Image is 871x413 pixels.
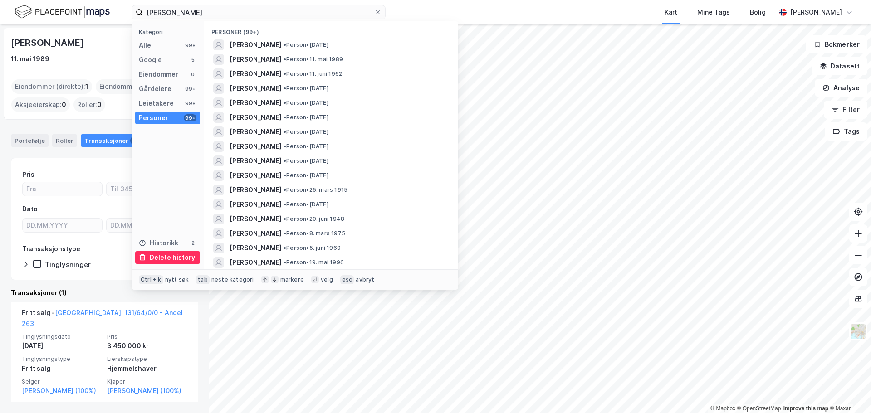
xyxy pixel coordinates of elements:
[284,99,328,107] span: Person • [DATE]
[62,99,66,110] span: 0
[284,172,328,179] span: Person • [DATE]
[11,35,85,50] div: [PERSON_NAME]
[850,323,867,340] img: Z
[73,97,105,112] div: Roller :
[284,244,286,251] span: •
[230,214,282,224] span: [PERSON_NAME]
[826,369,871,413] iframe: Chat Widget
[284,85,286,92] span: •
[340,275,354,284] div: esc
[321,276,333,283] div: velg
[22,309,183,327] a: [GEOGRAPHIC_DATA], 131/64/0/0 - Andel 263
[824,101,867,119] button: Filter
[230,112,282,123] span: [PERSON_NAME]
[737,405,781,412] a: OpenStreetMap
[230,185,282,195] span: [PERSON_NAME]
[143,5,374,19] input: Søk på adresse, matrikkel, gårdeiere, leietakere eller personer
[22,385,102,396] a: [PERSON_NAME] (100%)
[284,157,286,164] span: •
[284,99,286,106] span: •
[812,57,867,75] button: Datasett
[189,56,196,63] div: 5
[284,186,347,194] span: Person • 25. mars 1915
[230,97,282,108] span: [PERSON_NAME]
[23,182,102,196] input: Fra
[230,83,282,94] span: [PERSON_NAME]
[139,29,200,35] div: Kategori
[22,378,102,385] span: Selger
[11,287,198,298] div: Transaksjoner (1)
[139,40,151,51] div: Alle
[130,136,139,145] div: 1
[697,7,730,18] div: Mine Tags
[665,7,677,18] div: Kart
[284,41,328,49] span: Person • [DATE]
[815,79,867,97] button: Analyse
[107,219,186,232] input: DD.MM.YYYY
[284,259,286,266] span: •
[284,128,286,135] span: •
[284,56,286,63] span: •
[284,143,328,150] span: Person • [DATE]
[284,201,286,208] span: •
[284,215,286,222] span: •
[284,172,286,179] span: •
[284,70,342,78] span: Person • 11. juni 1962
[783,405,828,412] a: Improve this map
[284,201,328,208] span: Person • [DATE]
[750,7,766,18] div: Bolig
[11,79,92,94] div: Eiendommer (direkte) :
[22,243,80,254] div: Transaksjonstype
[22,307,187,333] div: Fritt salg -
[284,56,343,63] span: Person • 11. mai 1989
[52,134,77,147] div: Roller
[139,238,178,248] div: Historikk
[150,252,195,263] div: Delete history
[284,259,344,266] span: Person • 19. mai 1996
[825,122,867,141] button: Tags
[165,276,189,283] div: nytt søk
[15,4,110,20] img: logo.f888ab2527a4732fd821a326f86c7f29.svg
[790,7,842,18] div: [PERSON_NAME]
[184,114,196,121] div: 99+
[284,157,328,165] span: Person • [DATE]
[230,68,282,79] span: [PERSON_NAME]
[139,69,178,80] div: Eiendommer
[284,70,286,77] span: •
[284,114,286,121] span: •
[45,260,91,269] div: Tinglysninger
[284,143,286,150] span: •
[284,244,341,252] span: Person • 5. juni 1960
[710,405,735,412] a: Mapbox
[196,275,210,284] div: tab
[189,239,196,247] div: 2
[230,170,282,181] span: [PERSON_NAME]
[22,355,102,363] span: Tinglysningstype
[284,230,345,237] span: Person • 8. mars 1975
[280,276,304,283] div: markere
[184,42,196,49] div: 99+
[284,41,286,48] span: •
[107,340,187,351] div: 3 450 000 kr
[11,97,70,112] div: Aksjeeierskap :
[107,363,187,374] div: Hjemmelshaver
[81,134,143,147] div: Transaksjoner
[230,39,282,50] span: [PERSON_NAME]
[139,112,168,123] div: Personer
[284,114,328,121] span: Person • [DATE]
[107,182,186,196] input: Til 3450000
[107,355,187,363] span: Eierskapstype
[230,228,282,239] span: [PERSON_NAME]
[230,243,282,253] span: [PERSON_NAME]
[85,81,88,92] span: 1
[230,126,282,137] span: [PERSON_NAME]
[211,276,254,283] div: neste kategori
[284,85,328,92] span: Person • [DATE]
[139,83,171,94] div: Gårdeiere
[284,215,344,223] span: Person • 20. juni 1948
[189,71,196,78] div: 0
[97,99,102,110] span: 0
[230,199,282,210] span: [PERSON_NAME]
[184,85,196,92] div: 99+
